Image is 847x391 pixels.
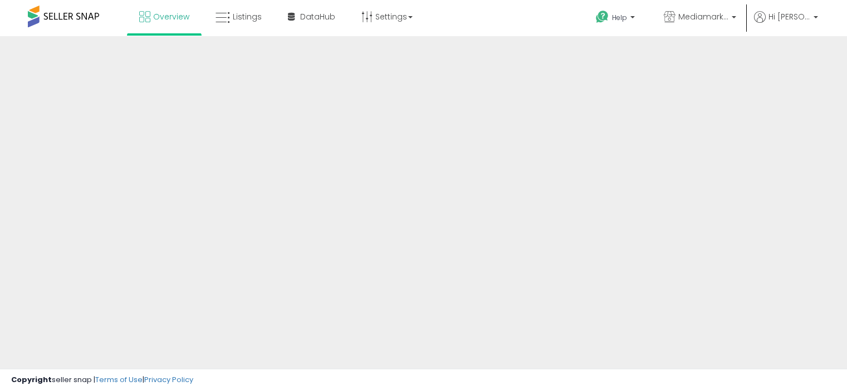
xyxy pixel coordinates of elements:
span: Overview [153,11,189,22]
span: Hi [PERSON_NAME] [768,11,810,22]
a: Help [587,2,646,36]
a: Hi [PERSON_NAME] [754,11,818,36]
a: Terms of Use [95,374,143,385]
div: seller snap | | [11,375,193,385]
span: DataHub [300,11,335,22]
strong: Copyright [11,374,52,385]
span: Listings [233,11,262,22]
span: Help [612,13,627,22]
i: Get Help [595,10,609,24]
span: Mediamarkstore [678,11,728,22]
a: Privacy Policy [144,374,193,385]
